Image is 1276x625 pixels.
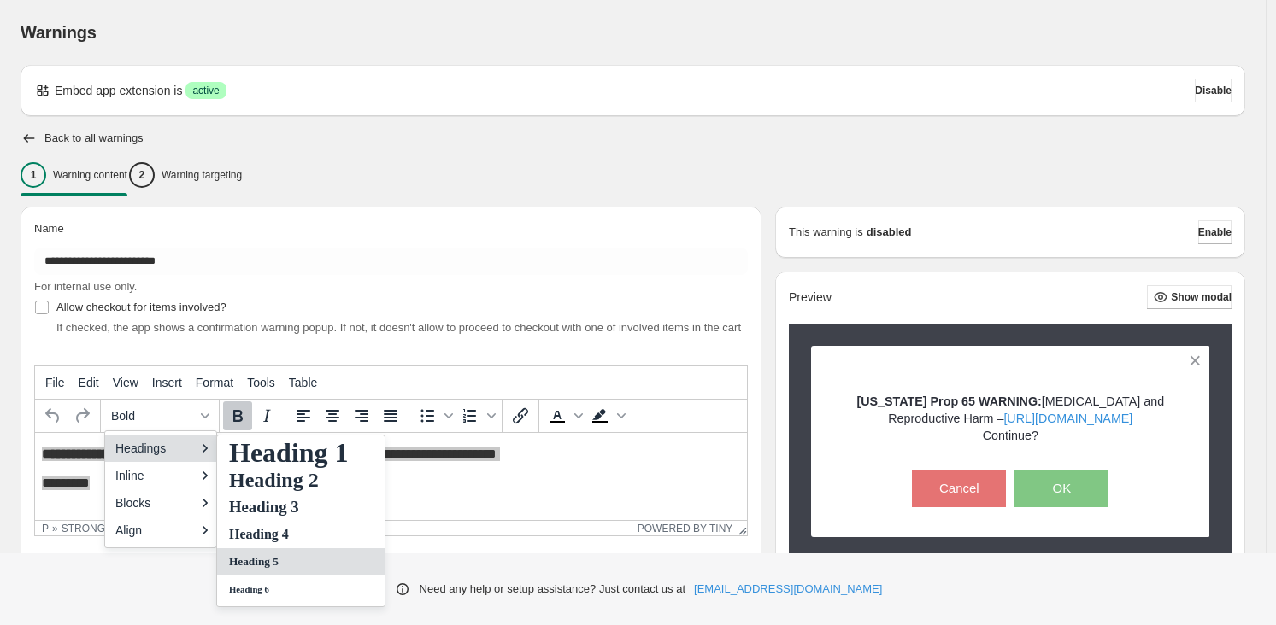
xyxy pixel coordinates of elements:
h4: Heading 4 [227,524,350,545]
button: Align center [318,401,347,430]
div: Align [115,520,194,540]
a: Powered by Tiny [638,523,733,534]
button: 1Warning content [21,157,127,193]
div: Inline [105,462,216,489]
div: Heading 2 [217,466,385,494]
div: Headings [105,435,216,462]
span: active [192,84,219,97]
div: Heading 5 [217,548,385,575]
button: Insert/edit link [506,401,535,430]
div: Numbered list [456,401,498,430]
h5: Heading 5 [227,552,350,572]
p: Warning content [53,168,127,182]
button: Undo [38,401,68,430]
h3: Heading 3 [227,497,350,517]
h2: Preview [789,290,832,305]
div: Heading 1 [217,439,385,466]
div: 1 [21,162,46,188]
strong: disabled [867,224,912,241]
span: Name [34,222,64,235]
span: Format [196,376,233,389]
span: File [45,376,65,389]
button: Formats [104,401,215,430]
p: [MEDICAL_DATA] and Reproductive Harm – [841,393,1180,427]
span: Bold [111,409,195,423]
button: Show modal [1147,285,1232,309]
button: OK [1014,470,1108,507]
button: Align left [289,401,318,430]
div: » [52,523,58,534]
div: Heading 4 [217,521,385,548]
div: 2 [129,162,155,188]
div: Inline [115,465,194,486]
div: Text color [543,401,585,430]
a: [URL][DOMAIN_NAME] [1003,412,1132,425]
span: Disable [1195,84,1232,97]
span: Warnings [21,23,97,42]
h2: Heading 2 [227,470,350,490]
strong: [US_STATE] Prop 65 WARNING: [857,394,1042,408]
div: strong [62,523,105,534]
button: 2Warning targeting [129,157,242,193]
span: Table [289,376,317,389]
div: Heading 6 [217,575,385,603]
button: Cancel [912,470,1006,507]
div: Bullet list [413,401,456,430]
a: [EMAIL_ADDRESS][DOMAIN_NAME] [694,581,882,598]
span: Edit [79,376,99,389]
button: Align right [347,401,376,430]
div: Headings [115,438,194,459]
span: Allow checkout for items involved? [56,301,226,313]
span: If checked, the app shows a confirmation warning popup. If not, it doesn't allow to proceed to ch... [56,321,741,334]
span: Enable [1198,225,1232,239]
button: Enable [1198,220,1232,244]
div: p [42,523,49,534]
div: Background color [585,401,628,430]
button: Redo [68,401,97,430]
iframe: Rich Text Area [35,433,747,520]
div: Align [105,517,216,544]
span: View [113,376,138,389]
button: Disable [1195,79,1232,102]
h2: Back to all warnings [44,131,144,145]
span: Insert [152,376,182,389]
span: For internal use only. [34,280,137,293]
span: Tools [247,376,275,389]
h1: Heading 1 [227,442,350,463]
div: Blocks [105,489,216,517]
h6: Heading 6 [227,579,350,599]
button: Italic [252,401,281,430]
p: Embed app extension is [55,82,182,99]
div: Resize [732,521,747,535]
button: Bold [223,401,252,430]
div: Heading 3 [217,494,385,521]
span: Show modal [1171,290,1232,304]
button: Justify [376,401,405,430]
p: Warning targeting [162,168,242,182]
p: This message is shown in a popup when a customer is trying to purchase one of the products involved: [34,550,748,567]
p: This warning is [789,224,863,241]
p: Continue? [841,427,1180,444]
div: Blocks [115,493,194,513]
